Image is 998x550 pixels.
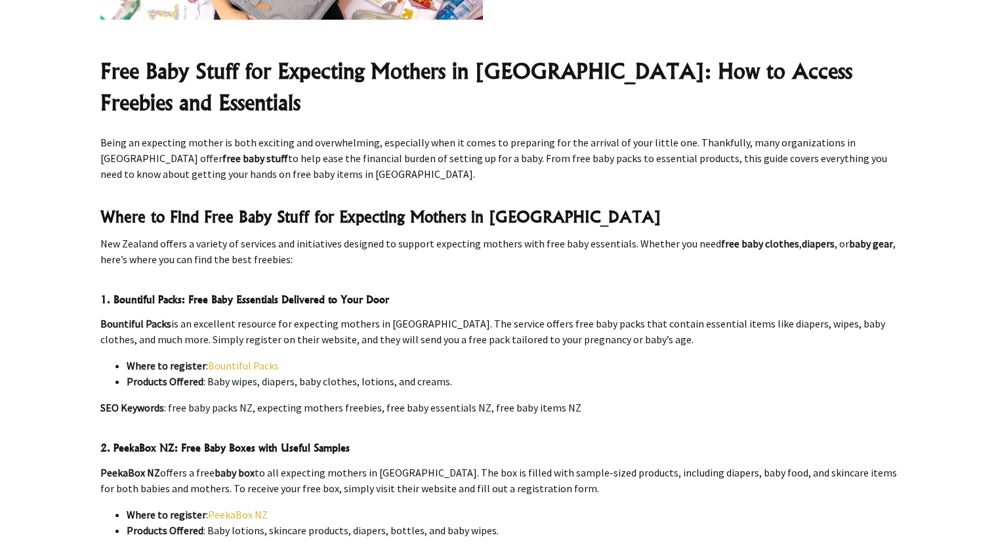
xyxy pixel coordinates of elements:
[127,524,203,537] strong: Products Offered
[100,316,898,347] p: is an excellent resource for expecting mothers in [GEOGRAPHIC_DATA]. The service offers free baby...
[215,466,255,479] strong: baby box
[100,465,898,496] p: offers a free to all expecting mothers in [GEOGRAPHIC_DATA]. The box is filled with sample-sized ...
[127,508,206,521] strong: Where to register
[222,152,288,165] strong: free baby stuff
[100,135,898,182] p: Being an expecting mother is both exciting and overwhelming, especially when it comes to preparin...
[208,359,279,372] a: Bountiful Packs
[849,237,893,250] strong: baby gear
[100,401,164,414] strong: SEO Keywords
[100,58,852,116] strong: Free Baby Stuff for Expecting Mothers in [GEOGRAPHIC_DATA]: How to Access Freebies and Essentials
[100,466,160,479] strong: PeekaBox NZ
[127,522,898,538] li: : Baby lotions, skincare products, diapers, bottles, and baby wipes.
[802,237,835,250] strong: diapers
[127,358,898,373] li: :
[100,236,898,267] p: New Zealand offers a variety of services and initiatives designed to support expecting mothers wi...
[127,373,898,389] li: : Baby wipes, diapers, baby clothes, lotions, and creams.
[721,237,799,250] strong: free baby clothes
[100,293,389,306] strong: 1. Bountiful Packs: Free Baby Essentials Delivered to Your Door
[127,375,203,388] strong: Products Offered
[127,359,206,372] strong: Where to register
[100,317,171,330] strong: Bountiful Packs
[100,441,350,454] strong: 2. PeekaBox NZ: Free Baby Boxes with Useful Samples
[127,507,898,522] li: :
[208,508,268,521] a: PeekaBox NZ
[100,400,898,415] p: : free baby packs NZ, expecting mothers freebies, free baby essentials NZ, free baby items NZ
[100,207,661,226] strong: Where to Find Free Baby Stuff for Expecting Mothers in [GEOGRAPHIC_DATA]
